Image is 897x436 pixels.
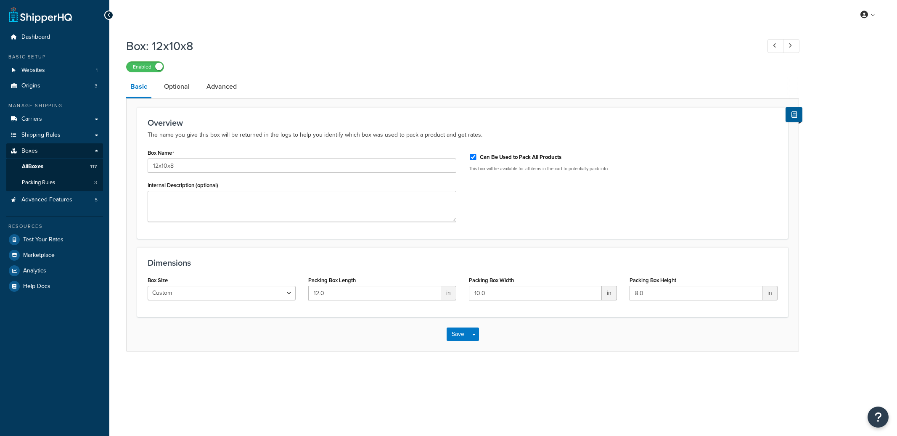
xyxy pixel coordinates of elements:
[6,63,103,78] a: Websites1
[23,252,55,259] span: Marketplace
[6,143,103,191] li: Boxes
[868,407,889,428] button: Open Resource Center
[126,38,752,54] h1: Box: 12x10x8
[6,223,103,230] div: Resources
[308,277,356,283] label: Packing Box Length
[447,328,469,341] button: Save
[23,283,50,290] span: Help Docs
[630,277,676,283] label: Packing Box Height
[6,143,103,159] a: Boxes
[6,78,103,94] a: Origins3
[6,63,103,78] li: Websites
[127,62,164,72] label: Enabled
[6,248,103,263] a: Marketplace
[22,179,55,186] span: Packing Rules
[469,166,778,172] p: This box will be available for all items in the cart to potentially pack into
[786,107,802,122] button: Show Help Docs
[126,77,151,98] a: Basic
[148,258,778,267] h3: Dimensions
[469,277,514,283] label: Packing Box Width
[441,286,456,300] span: in
[6,29,103,45] a: Dashboard
[148,182,218,188] label: Internal Description (optional)
[23,236,64,243] span: Test Your Rates
[762,286,778,300] span: in
[148,150,174,156] label: Box Name
[148,118,778,127] h3: Overview
[602,286,617,300] span: in
[6,232,103,247] a: Test Your Rates
[94,179,97,186] span: 3
[6,279,103,294] a: Help Docs
[6,127,103,143] a: Shipping Rules
[95,82,98,90] span: 3
[21,132,61,139] span: Shipping Rules
[6,175,103,190] a: Packing Rules3
[96,67,98,74] span: 1
[148,130,778,140] p: The name you give this box will be returned in the logs to help you identify which box was used t...
[148,277,168,283] label: Box Size
[6,192,103,208] li: Advanced Features
[6,159,103,174] a: AllBoxes117
[95,196,98,203] span: 5
[90,163,97,170] span: 117
[21,116,42,123] span: Carriers
[21,67,45,74] span: Websites
[6,111,103,127] a: Carriers
[6,192,103,208] a: Advanced Features5
[23,267,46,275] span: Analytics
[480,153,561,161] label: Can Be Used to Pack All Products
[21,82,40,90] span: Origins
[21,34,50,41] span: Dashboard
[21,196,72,203] span: Advanced Features
[21,148,38,155] span: Boxes
[6,78,103,94] li: Origins
[6,53,103,61] div: Basic Setup
[6,175,103,190] li: Packing Rules
[767,39,784,53] a: Previous Record
[22,163,43,170] span: All Boxes
[202,77,241,97] a: Advanced
[6,102,103,109] div: Manage Shipping
[783,39,799,53] a: Next Record
[6,263,103,278] a: Analytics
[160,77,194,97] a: Optional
